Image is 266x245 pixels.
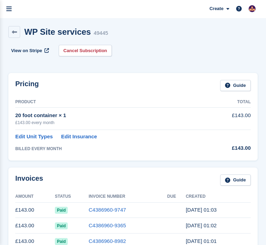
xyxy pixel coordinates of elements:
div: 20 foot container × 1 [15,112,207,120]
th: Due [167,191,186,202]
img: Sharon Law [249,5,256,12]
span: Paid [55,207,68,214]
a: Guide [220,80,251,91]
a: Edit Insurance [61,133,97,141]
td: £143.00 [207,108,251,130]
h2: Pricing [15,80,39,91]
td: £143.00 [15,202,55,218]
span: Create [209,5,223,12]
th: Product [15,97,207,108]
a: Cancel Subscription [59,45,112,56]
a: Guide [220,174,251,186]
th: Invoice Number [89,191,167,202]
time: 2025-08-05 00:03:24 UTC [186,207,217,213]
h2: Invoices [15,174,43,186]
a: C4386960-9747 [89,207,126,213]
div: BILLED EVERY MONTH [15,146,207,152]
time: 2025-06-05 00:01:44 UTC [186,238,217,244]
div: 49445 [94,29,108,37]
th: Total [207,97,251,108]
a: C4386960-8982 [89,238,126,244]
span: Paid [55,238,68,245]
a: Edit Unit Types [15,133,53,141]
a: View on Stripe [8,45,50,56]
th: Status [55,191,89,202]
th: Amount [15,191,55,202]
div: £143.00 every month [15,120,207,126]
h2: WP Site services [24,27,91,36]
a: C4386960-9365 [89,222,126,228]
time: 2025-07-05 00:02:55 UTC [186,222,217,228]
div: £143.00 [207,144,251,152]
span: Paid [55,222,68,229]
td: £143.00 [15,218,55,234]
span: View on Stripe [11,47,42,54]
th: Created [186,191,251,202]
